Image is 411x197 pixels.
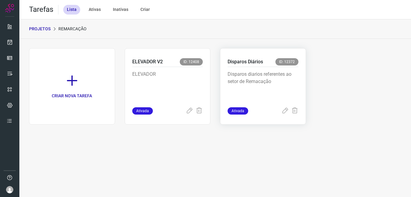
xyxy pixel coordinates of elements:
[132,58,163,65] p: ELEVADOR V2
[29,26,51,32] p: PROJETOS
[132,71,203,101] p: ELEVADOR
[275,58,298,65] span: ID: 12372
[58,26,87,32] p: Remarcação
[228,107,248,115] span: Ativada
[132,107,153,115] span: Ativada
[85,5,104,15] div: Ativas
[5,4,14,13] img: Logo
[180,58,203,65] span: ID: 12408
[228,71,298,101] p: Disparos diarios referentes ao setor de Remacação
[137,5,153,15] div: Criar
[6,186,13,193] img: avatar-user-boy.jpg
[29,48,115,125] a: CRIAR NOVA TAREFA
[52,93,92,99] p: CRIAR NOVA TAREFA
[29,5,53,14] h2: Tarefas
[109,5,132,15] div: Inativas
[228,58,263,65] p: Disparos Diários
[63,5,80,15] div: Lista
